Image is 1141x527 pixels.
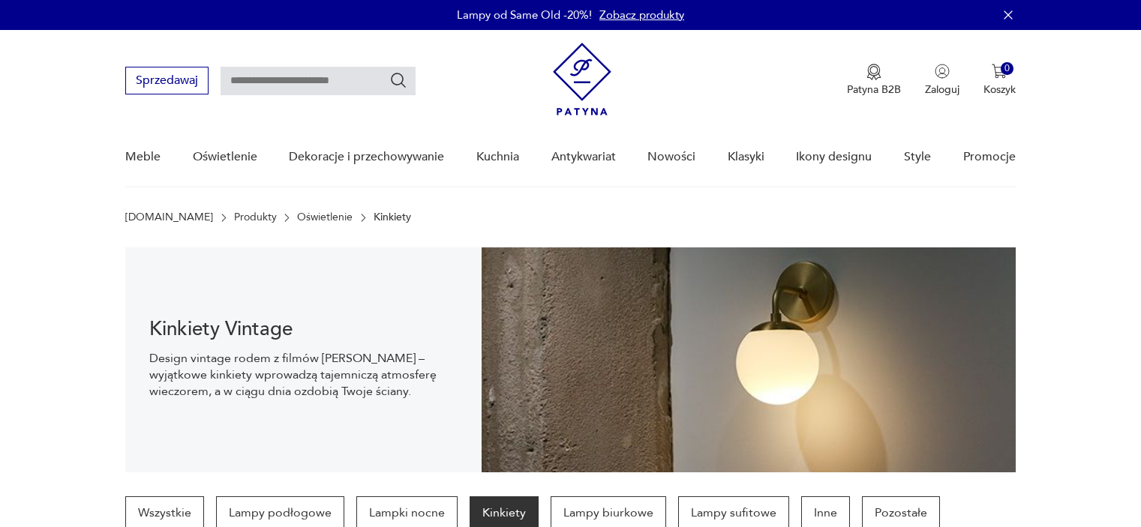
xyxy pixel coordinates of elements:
img: Ikonka użytkownika [935,64,950,79]
a: Oświetlenie [297,211,353,223]
a: Kuchnia [476,128,519,186]
button: Szukaj [389,71,407,89]
a: Oświetlenie [193,128,257,186]
img: Ikona koszyka [992,64,1007,79]
button: Patyna B2B [847,64,901,97]
a: Promocje [963,128,1016,186]
p: Lampy od Same Old -20%! [457,7,592,22]
a: Style [904,128,931,186]
button: 0Koszyk [983,64,1016,97]
img: Kinkiety vintage [482,247,1016,472]
p: Zaloguj [925,82,959,97]
a: Zobacz produkty [599,7,684,22]
a: Antykwariat [551,128,616,186]
img: Ikona medalu [866,64,881,80]
p: Design vintage rodem z filmów [PERSON_NAME] – wyjątkowe kinkiety wprowadzą tajemniczą atmosferę w... [149,350,458,400]
div: 0 [1001,62,1013,75]
a: Ikony designu [796,128,872,186]
a: Dekoracje i przechowywanie [289,128,444,186]
a: Nowości [647,128,695,186]
p: Koszyk [983,82,1016,97]
a: Sprzedawaj [125,76,209,87]
img: Patyna - sklep z meblami i dekoracjami vintage [553,43,611,115]
a: [DOMAIN_NAME] [125,211,213,223]
button: Zaloguj [925,64,959,97]
p: Kinkiety [374,211,411,223]
a: Ikona medaluPatyna B2B [847,64,901,97]
p: Patyna B2B [847,82,901,97]
a: Meble [125,128,161,186]
a: Klasyki [728,128,764,186]
a: Produkty [234,211,277,223]
button: Sprzedawaj [125,67,209,94]
h1: Kinkiety Vintage [149,320,458,338]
